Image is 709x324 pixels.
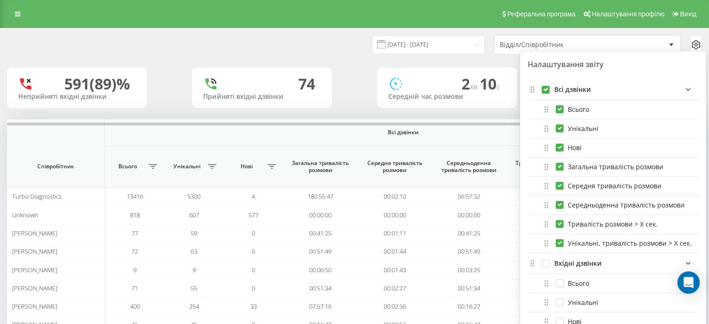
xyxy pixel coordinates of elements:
[470,82,480,92] span: хв
[556,220,658,228] label: Тривалість розмови > Х сек.
[432,279,506,297] td: 00:51:34
[203,93,321,101] div: Прийняті вхідні дзвінки
[18,93,136,101] div: Неприйняті вхідні дзвінки
[139,129,668,136] span: Всі дзвінки
[283,279,358,297] td: 00:51:34
[283,187,358,206] td: 180:55:47
[298,75,315,93] div: 74
[283,242,358,261] td: 00:51:49
[496,82,500,92] span: c
[131,229,138,237] span: 77
[440,159,498,174] span: Середньоденна тривалість розмови
[528,196,698,215] div: Середньоденна тривалість розмови
[283,297,358,316] td: 07:57:16
[528,79,698,100] div: allFields quote list
[461,74,480,94] span: 2
[130,211,139,219] span: 818
[358,242,432,261] td: 00:01:44
[12,284,57,292] span: [PERSON_NAME]
[126,192,143,200] span: 13416
[12,247,57,255] span: [PERSON_NAME]
[592,10,664,18] span: Налаштування профілю
[283,224,358,242] td: 00:41:25
[133,266,136,274] span: 9
[358,224,432,242] td: 00:01:11
[228,163,264,170] span: Нові
[432,297,506,316] td: 00:16:27
[252,284,255,292] span: 0
[556,201,685,209] label: Середньоденна тривалість розмови
[252,266,255,274] span: 0
[252,229,255,237] span: 0
[556,105,589,113] label: Всього
[358,279,432,297] td: 00:02:27
[432,224,506,242] td: 00:41:25
[12,192,62,200] span: Turbo Diagnostics
[528,234,698,253] div: Унікальні, тривалість розмови > Х сек.
[556,163,663,171] label: Загальна тривалість розмови
[528,119,698,138] div: Унікальні
[283,206,358,224] td: 00:00:00
[358,261,432,279] td: 00:01:43
[528,158,698,177] div: Загальна тривалість розмови
[556,279,589,287] label: Всього
[169,163,205,170] span: Унікальні
[252,247,255,255] span: 0
[510,159,585,174] span: Тривалість розмови > Х сек.
[131,284,138,292] span: 71
[131,247,138,255] span: 72
[528,59,698,79] div: Налаштування звіту
[189,302,199,310] span: 254
[528,253,698,274] div: incomingFields quote list
[252,192,255,200] span: 4
[283,261,358,279] td: 00:06:50
[528,100,698,119] div: Всього
[556,124,599,132] label: Унікальні
[130,302,139,310] span: 400
[193,266,196,274] span: 9
[365,159,424,174] span: Середня тривалість розмови
[677,271,700,294] div: Open Intercom Messenger
[556,239,692,247] label: Унікальні, тривалість розмови > Х сек.
[291,159,350,174] span: Загальна тривалість розмови
[528,274,698,293] div: Всього
[500,41,611,49] div: Відділ/Співробітник
[556,298,599,306] label: Унікальні
[191,229,197,237] span: 59
[358,206,432,224] td: 00:00:00
[556,182,661,190] label: Середня тривалість розмови
[432,261,506,279] td: 00:03:25
[12,229,57,237] span: [PERSON_NAME]
[187,192,200,200] span: 5300
[189,211,199,219] span: 607
[432,187,506,206] td: 06:57:32
[432,206,506,224] td: 00:00:00
[358,187,432,206] td: 00:02:10
[64,75,130,93] div: 591 (89)%
[432,242,506,261] td: 00:51:49
[554,86,591,94] div: Всі дзвінки
[528,215,698,234] div: Тривалість розмови > Х сек.
[110,163,145,170] span: Всього
[12,211,38,219] span: Unknown
[507,10,576,18] span: Реферальна програма
[528,177,698,196] div: Середня тривалість розмови
[250,302,257,310] span: 33
[191,284,197,292] span: 55
[480,74,500,94] span: 10
[528,138,698,158] div: Нові
[12,266,57,274] span: [PERSON_NAME]
[528,293,698,312] div: Унікальні
[680,10,696,18] span: Вихід
[191,247,197,255] span: 63
[12,302,57,310] span: [PERSON_NAME]
[554,260,602,268] div: Вхідні дзвінки
[556,144,582,152] label: Нові
[248,211,258,219] span: 577
[358,297,432,316] td: 00:02:36
[16,163,95,170] span: Співробітник
[388,93,506,101] div: Середній час розмови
